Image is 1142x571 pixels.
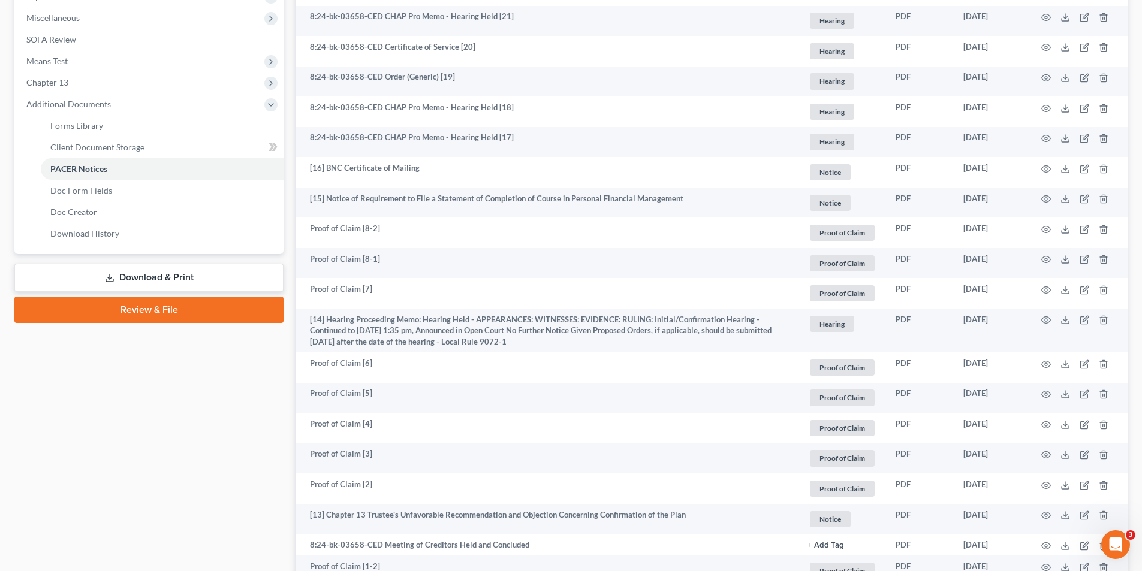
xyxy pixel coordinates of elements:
[810,134,854,150] span: Hearing
[954,309,1027,352] td: [DATE]
[954,504,1027,534] td: [DATE]
[14,297,284,323] a: Review & File
[808,102,876,122] a: Hearing
[808,358,876,377] a: Proof of Claim
[296,36,799,67] td: 8:24-bk-03658-CED Certificate of Service [20]
[296,473,799,504] td: Proof of Claim [2]
[296,443,799,474] td: Proof of Claim [3]
[810,511,851,527] span: Notice
[808,11,876,31] a: Hearing
[296,383,799,413] td: Proof of Claim [5]
[296,534,799,555] td: 8:24-bk-03658-CED Meeting of Creditors Held and Concluded
[50,228,119,238] span: Download History
[886,443,954,474] td: PDF
[296,67,799,97] td: 8:24-bk-03658-CED Order (Generic) [19]
[808,193,876,213] a: Notice
[50,142,144,152] span: Client Document Storage
[808,162,876,182] a: Notice
[808,314,876,334] a: Hearing
[954,278,1027,309] td: [DATE]
[50,164,107,174] span: PACER Notices
[886,352,954,383] td: PDF
[886,413,954,443] td: PDF
[954,352,1027,383] td: [DATE]
[26,34,76,44] span: SOFA Review
[886,504,954,534] td: PDF
[810,481,875,497] span: Proof of Claim
[810,164,851,180] span: Notice
[808,223,876,243] a: Proof of Claim
[954,96,1027,127] td: [DATE]
[41,223,284,244] a: Download History
[886,127,954,158] td: PDF
[296,248,799,279] td: Proof of Claim [8-1]
[886,157,954,188] td: PDF
[810,389,875,406] span: Proof of Claim
[26,99,111,109] span: Additional Documents
[1126,530,1135,540] span: 3
[808,253,876,273] a: Proof of Claim
[954,36,1027,67] td: [DATE]
[954,383,1027,413] td: [DATE]
[296,217,799,248] td: Proof of Claim [8-2]
[954,473,1027,504] td: [DATE]
[810,73,854,89] span: Hearing
[41,201,284,223] a: Doc Creator
[41,158,284,180] a: PACER Notices
[886,188,954,218] td: PDF
[41,137,284,158] a: Client Document Storage
[886,96,954,127] td: PDF
[954,217,1027,248] td: [DATE]
[17,29,284,50] a: SOFA Review
[808,448,876,468] a: Proof of Claim
[808,542,844,549] button: + Add Tag
[296,188,799,218] td: [15] Notice of Requirement to File a Statement of Completion of Course in Personal Financial Mana...
[810,104,854,120] span: Hearing
[954,67,1027,97] td: [DATE]
[810,225,875,241] span: Proof of Claim
[954,413,1027,443] td: [DATE]
[954,188,1027,218] td: [DATE]
[296,157,799,188] td: [16] BNC Certificate of Mailing
[808,132,876,152] a: Hearing
[810,43,854,59] span: Hearing
[808,71,876,91] a: Hearing
[886,383,954,413] td: PDF
[886,248,954,279] td: PDF
[954,248,1027,279] td: [DATE]
[808,479,876,499] a: Proof of Claim
[886,309,954,352] td: PDF
[810,420,875,436] span: Proof of Claim
[954,157,1027,188] td: [DATE]
[810,450,875,466] span: Proof of Claim
[886,67,954,97] td: PDF
[810,255,875,271] span: Proof of Claim
[296,309,799,352] td: [14] Hearing Proceeding Memo: Hearing Held - APPEARANCES: WITNESSES: EVIDENCE: RULING: Initial/Co...
[50,185,112,195] span: Doc Form Fields
[1101,530,1130,559] iframe: Intercom live chat
[954,443,1027,474] td: [DATE]
[886,473,954,504] td: PDF
[296,6,799,37] td: 8:24-bk-03658-CED CHAP Pro Memo - Hearing Held [21]
[886,217,954,248] td: PDF
[810,13,854,29] span: Hearing
[26,77,68,87] span: Chapter 13
[810,285,875,301] span: Proof of Claim
[954,6,1027,37] td: [DATE]
[808,418,876,438] a: Proof of Claim
[296,127,799,158] td: 8:24-bk-03658-CED CHAP Pro Memo - Hearing Held [17]
[41,115,284,137] a: Forms Library
[886,534,954,555] td: PDF
[296,96,799,127] td: 8:24-bk-03658-CED CHAP Pro Memo - Hearing Held [18]
[808,283,876,303] a: Proof of Claim
[14,264,284,292] a: Download & Print
[808,509,876,529] a: Notice
[50,207,97,217] span: Doc Creator
[296,278,799,309] td: Proof of Claim [7]
[886,278,954,309] td: PDF
[808,388,876,407] a: Proof of Claim
[954,127,1027,158] td: [DATE]
[26,56,68,66] span: Means Test
[296,413,799,443] td: Proof of Claim [4]
[886,6,954,37] td: PDF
